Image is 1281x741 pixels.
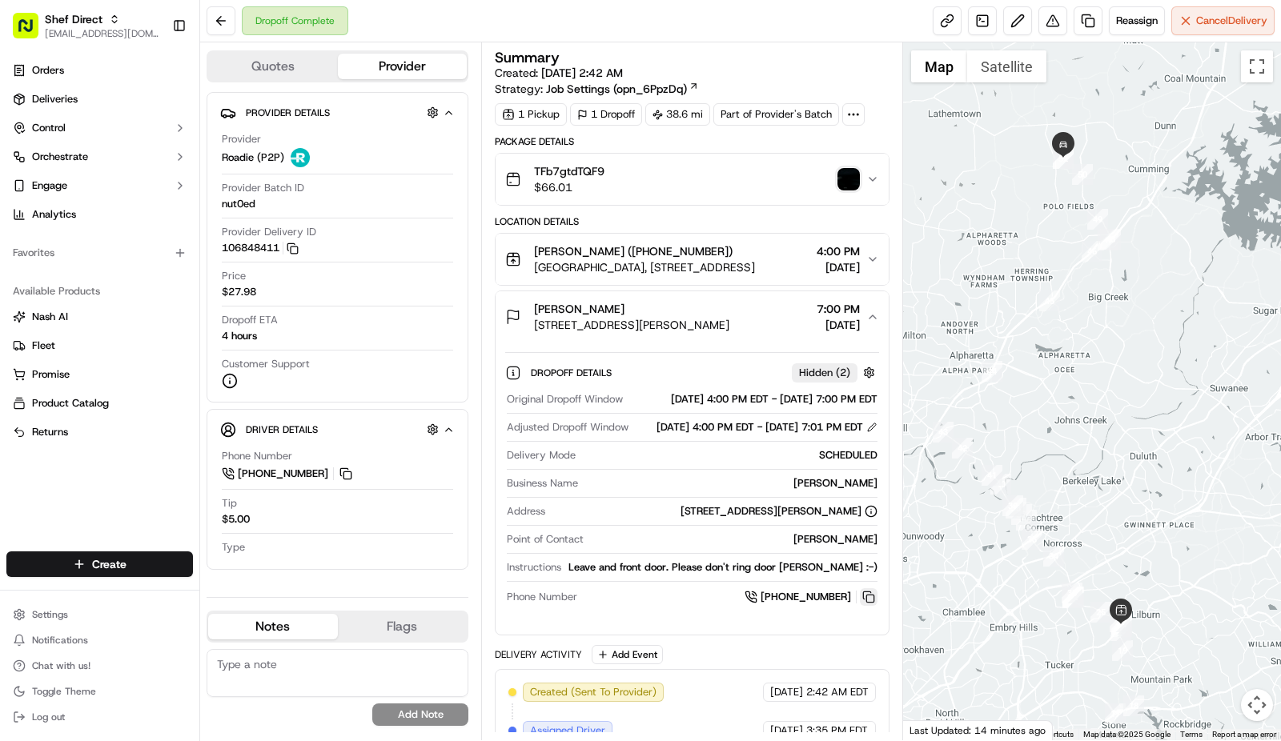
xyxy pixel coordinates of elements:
div: 46 [1082,241,1102,262]
p: Welcome 👋 [16,64,291,90]
div: 17 [1105,703,1126,724]
div: 43 [933,422,954,443]
span: 3:35 PM EDT [806,723,868,738]
button: Show street map [911,50,967,82]
div: 48 [1100,229,1121,250]
span: Adjusted Dropoff Window [507,420,628,435]
span: TFb7gtdTQF9 [534,163,604,179]
div: Location Details [495,215,889,228]
button: Map camera controls [1241,689,1273,721]
button: [PERSON_NAME][STREET_ADDRESS][PERSON_NAME]7:00 PM[DATE] [496,291,889,342]
div: 41 [982,465,1002,486]
div: Package Details [495,135,889,148]
a: Analytics [6,202,193,227]
h3: Summary [495,50,560,65]
div: 30 [1063,587,1084,607]
button: Engage [6,173,193,198]
div: 42 [952,438,973,459]
button: Flags [338,614,468,639]
a: [PHONE_NUMBER] [222,465,355,483]
div: [DATE] 4:00 PM EDT - [DATE] 7:00 PM EDT [629,392,877,407]
span: [STREET_ADDRESS][PERSON_NAME] [534,317,729,333]
span: [DATE] [817,259,860,275]
span: Map data ©2025 Google [1083,730,1171,739]
div: 45 [1039,290,1060,311]
div: 39 [1002,495,1023,516]
div: Favorites [6,240,193,266]
span: Job Settings (opn_6PpzDq) [546,81,687,97]
span: Business Name [507,476,578,491]
a: Report a map error [1212,730,1276,739]
a: Fleet [13,338,187,353]
button: Toggle Theme [6,680,193,703]
div: We're available if you need us! [54,169,203,182]
a: Promise [13,367,187,382]
button: TFb7gtdTQF9$66.01photo_proof_of_delivery image [496,154,889,205]
div: [DATE] 4:00 PM EDT - [DATE] 7:01 PM EDT [657,420,877,435]
button: Chat with us! [6,655,193,677]
div: 35 [1022,529,1042,550]
span: [DATE] [770,723,803,738]
span: Address [507,504,545,519]
div: 50 [1072,164,1093,185]
span: Promise [32,367,70,382]
a: 💻API Documentation [129,226,263,254]
span: Assigned Driver [530,723,605,738]
div: 44 [982,361,1002,382]
span: Roadie (P2P) [222,150,284,165]
button: Start new chat [272,158,291,177]
span: Control [32,121,66,135]
div: SCHEDULED [582,448,877,463]
span: Knowledge Base [32,232,122,248]
span: [GEOGRAPHIC_DATA], [STREET_ADDRESS] [534,259,755,275]
span: Provider [222,132,261,146]
a: Orders [6,58,193,83]
button: Promise [6,362,193,387]
span: [DATE] [770,685,803,699]
span: [EMAIL_ADDRESS][DOMAIN_NAME] [45,27,159,40]
span: Fleet [32,338,55,353]
div: 📗 [16,234,29,246]
button: Provider Details [220,99,455,126]
div: 💻 [135,234,148,246]
div: 19 [1112,640,1133,661]
span: Analytics [32,207,76,222]
span: [PERSON_NAME] [534,301,624,317]
a: 📗Knowledge Base [10,226,129,254]
a: Terms (opens in new tab) [1180,730,1203,739]
span: Deliveries [32,92,78,106]
span: Tip [222,496,237,511]
button: Hidden (2) [792,362,879,383]
button: Returns [6,419,193,445]
img: roadie-logo-v2.jpg [291,148,310,167]
span: Pylon [159,271,194,283]
div: 33 [1062,583,1082,603]
span: Orders [32,63,64,78]
div: Start new chat [54,153,263,169]
button: Create [6,551,193,577]
button: Product Catalog [6,391,193,416]
div: 38.6 mi [645,103,710,126]
span: Instructions [507,560,561,575]
span: Driver Details [246,423,318,436]
span: $27.98 [222,285,256,299]
a: Nash AI [13,310,187,324]
a: Deliveries [6,86,193,112]
div: 25 [1090,602,1111,623]
span: Orchestrate [32,150,88,164]
div: [PERSON_NAME] [584,476,877,491]
img: photo_proof_of_delivery image [837,168,860,190]
button: [PERSON_NAME] ([PHONE_NUMBER])[GEOGRAPHIC_DATA], [STREET_ADDRESS]4:00 PM[DATE] [496,234,889,285]
div: 40 [990,474,1011,495]
div: 52 [1053,148,1074,169]
span: Dropoff ETA [222,313,278,327]
span: Nash AI [32,310,68,324]
span: Create [92,556,126,572]
span: $66.01 [534,179,604,195]
button: Settings [6,603,193,626]
div: $5.00 [222,512,250,527]
a: Returns [13,425,187,439]
div: Delivery Activity [495,648,582,661]
span: API Documentation [151,232,257,248]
